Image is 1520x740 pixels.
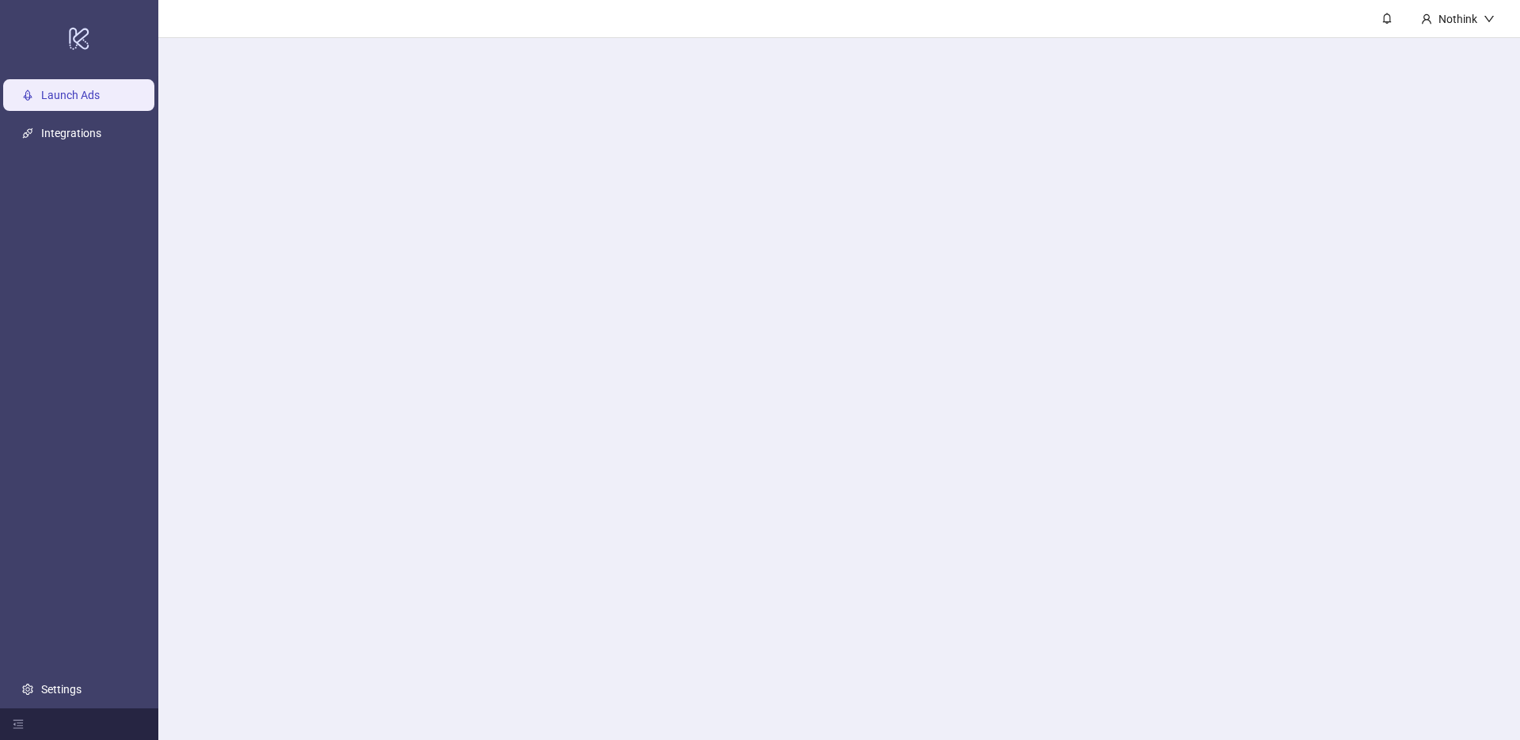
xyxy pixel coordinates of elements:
[1484,13,1495,25] span: down
[1421,13,1432,25] span: user
[1381,13,1393,24] span: bell
[1432,10,1484,28] div: Nothink
[13,719,24,730] span: menu-fold
[41,683,82,696] a: Settings
[41,127,101,139] a: Integrations
[41,89,100,101] a: Launch Ads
